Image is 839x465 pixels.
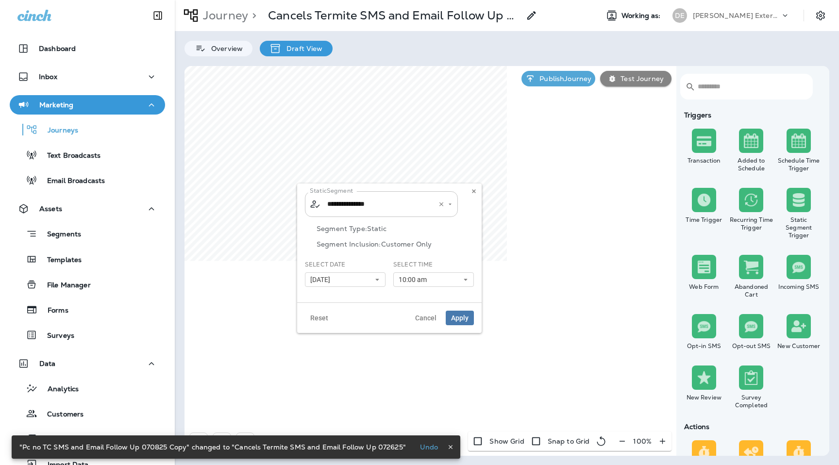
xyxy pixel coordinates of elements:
div: Time Trigger [682,216,726,224]
p: Publish Journey [536,75,591,83]
p: > [248,8,256,23]
div: Static Segment Trigger [777,216,821,239]
p: Segment Inclusion: Customer Only [317,240,474,248]
button: Customers [10,403,165,424]
button: Settings [812,7,829,24]
div: Recurring Time Trigger [730,216,773,232]
p: [PERSON_NAME] Exterminating [693,12,780,19]
button: Collapse Sidebar [144,6,171,25]
p: File Manager [37,281,91,290]
p: Draft View [282,45,322,52]
p: Show Grid [489,437,524,445]
button: PublishJourney [521,71,595,86]
button: Segments [10,223,165,244]
div: New Customer [777,342,821,350]
button: 10:00 am [393,272,474,287]
button: Inbox [10,67,165,86]
p: 100 % [633,437,652,445]
p: Overview [206,45,243,52]
div: Incoming SMS [777,283,821,291]
p: Marketing [39,101,73,109]
span: Apply [451,315,469,321]
div: Added to Schedule [730,157,773,172]
button: Transactions [10,429,165,449]
button: Apply [446,311,474,325]
p: Data [39,360,56,367]
p: Static Segment [310,187,353,195]
button: Text Broadcasts [10,145,165,165]
p: Templates [37,256,82,265]
button: Forms [10,299,165,320]
p: Analytics [38,385,79,394]
div: New Review [682,394,726,401]
p: Segment Type: Static [317,225,474,232]
p: Test Journey [617,75,664,83]
span: Cancel [415,315,436,321]
p: Snap to Grid [548,437,590,445]
div: Survey Completed [730,394,773,409]
div: Schedule Time Trigger [777,157,821,172]
p: Assets [39,205,62,213]
button: Reset [305,311,334,325]
div: DE [672,8,687,23]
div: Abandoned Cart [730,283,773,299]
div: Actions [680,423,822,431]
button: Dashboard [10,39,165,58]
p: Journeys [38,126,78,135]
p: Customers [37,410,84,419]
div: Opt-in SMS [682,342,726,350]
button: [DATE] [305,272,386,287]
button: Open [446,200,454,209]
p: Dashboard [39,45,76,52]
button: Email Broadcasts [10,170,165,190]
button: Surveys [10,325,165,345]
p: Undo [420,443,438,451]
div: Opt-out SMS [730,342,773,350]
p: Segments [37,230,81,240]
p: Inbox [39,73,57,81]
span: [DATE] [310,276,334,284]
div: Web Form [682,283,726,291]
div: Transaction [682,157,726,165]
label: Select Date [305,261,346,268]
span: Working as: [621,12,663,20]
button: Marketing [10,95,165,115]
button: Cancel [410,311,442,325]
p: Cancels Termite SMS and Email Follow Up 072625 [268,8,520,23]
div: Triggers [680,111,822,119]
p: Text Broadcasts [37,151,101,161]
span: Reset [310,315,328,321]
div: "Pc no TC SMS and Email Follow Up 070825 Copy" changed to "Cancels Termite SMS and Email Follow U... [19,438,406,456]
button: Test Journey [600,71,671,86]
button: Data [10,354,165,373]
p: Email Broadcasts [37,177,105,186]
p: Surveys [37,332,74,341]
button: Journeys [10,119,165,140]
label: Select Time [393,261,433,268]
p: Forms [38,306,68,316]
span: 10:00 am [399,276,431,284]
button: Analytics [10,378,165,399]
button: Undo [414,441,445,453]
button: Assets [10,199,165,218]
button: Templates [10,249,165,269]
p: Journey [199,8,248,23]
button: File Manager [10,274,165,295]
button: Clear [436,199,447,210]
